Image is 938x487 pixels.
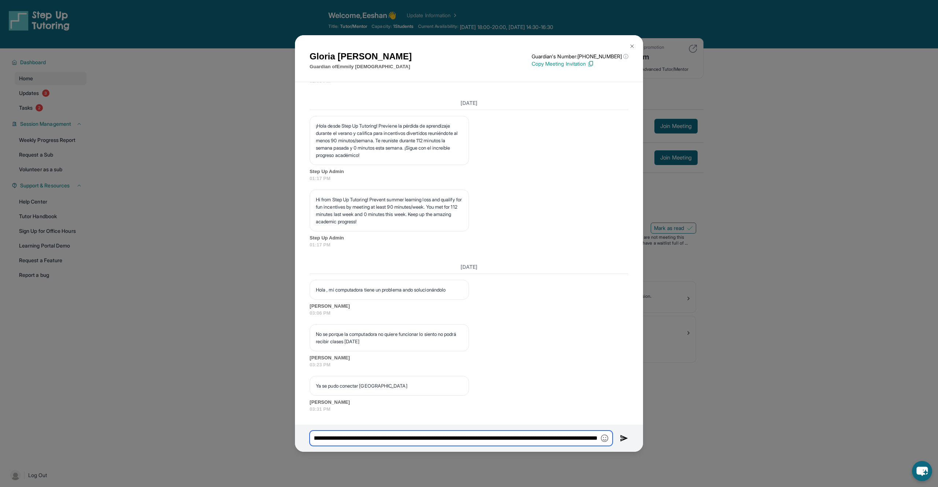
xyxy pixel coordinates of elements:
span: 03:06 PM [310,310,628,317]
p: Guardian of Emmily [DEMOGRAPHIC_DATA] [310,63,412,70]
span: 03:31 PM [310,406,628,413]
p: ¡Hola desde Step Up Tutoring! Previene la pérdida de aprendizaje durante el verano y califica par... [316,122,463,159]
img: Copy Icon [587,61,594,67]
img: Close Icon [629,43,635,49]
span: Step Up Admin [310,168,628,175]
button: chat-button [912,461,932,481]
h1: Gloria [PERSON_NAME] [310,50,412,63]
span: ⓘ [623,53,628,60]
span: [PERSON_NAME] [310,399,628,406]
span: 01:17 PM [310,175,628,182]
p: Guardian's Number: [PHONE_NUMBER] [532,53,628,60]
p: Hola , mi computadora tiene un problema ando solucionándolo [316,286,463,293]
span: [PERSON_NAME] [310,354,628,362]
img: Emoji [601,435,608,442]
span: 03:23 PM [310,361,628,369]
p: Ya se pudo conectar [GEOGRAPHIC_DATA] [316,382,463,389]
h3: [DATE] [310,99,628,107]
img: Send icon [620,434,628,443]
p: No se porque la computadora no quiere funcionar lo siento no podrá recibir clases [DATE] [316,330,463,345]
p: Copy Meeting Invitation [532,60,628,67]
p: Hi from Step Up Tutoring! Prevent summer learning loss and qualify for fun incentives by meeting ... [316,196,463,225]
span: [PERSON_NAME] [310,303,628,310]
span: Step Up Admin [310,234,628,242]
h3: [DATE] [310,263,628,271]
span: 01:17 PM [310,241,628,249]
